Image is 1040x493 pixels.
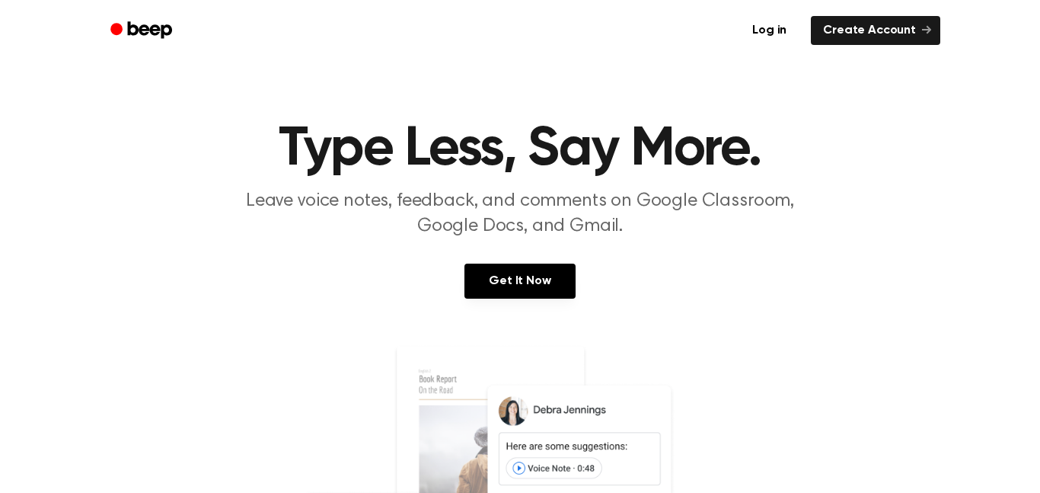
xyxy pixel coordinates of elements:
a: Log in [737,13,802,48]
a: Create Account [811,16,940,45]
p: Leave voice notes, feedback, and comments on Google Classroom, Google Docs, and Gmail. [228,189,812,239]
a: Beep [100,16,186,46]
h1: Type Less, Say More. [130,122,910,177]
a: Get It Now [464,264,575,299]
